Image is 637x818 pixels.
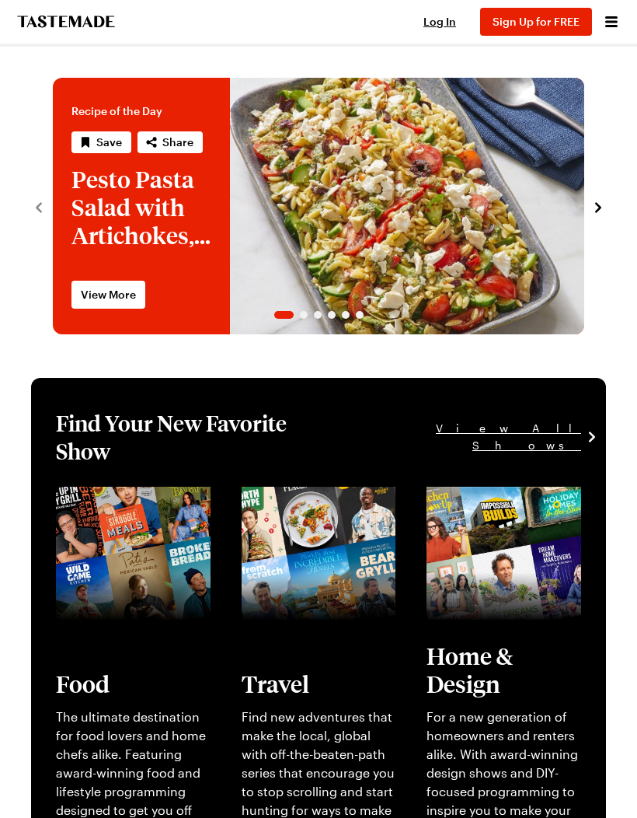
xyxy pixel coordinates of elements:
a: View full content for [object Object] [426,488,546,522]
button: Sign Up for FREE [480,8,592,36]
button: Log In [409,14,471,30]
a: View More [71,281,145,309]
button: navigate to next item [590,197,606,215]
button: Share [137,131,203,153]
button: Open menu [601,12,621,32]
h1: Find Your New Favorite Show [56,409,317,465]
span: Go to slide 3 [314,311,322,319]
span: Sign Up for FREE [493,15,580,28]
a: To Tastemade Home Page [16,16,117,28]
span: Go to slide 2 [300,311,308,319]
span: Go to slide 5 [342,311,350,319]
span: Save [96,135,122,150]
span: Log In [423,15,456,28]
a: View full content for [object Object] [56,488,176,522]
button: navigate to previous item [31,197,47,215]
div: 1 / 6 [53,78,584,334]
span: View More [81,287,136,302]
span: Share [162,135,193,150]
span: Go to slide 1 [274,311,294,319]
span: Go to slide 4 [328,311,336,319]
a: View All Shows [317,420,581,454]
a: View full content for [object Object] [242,488,361,522]
button: Save recipe [71,131,131,153]
span: Go to slide 6 [356,311,364,319]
